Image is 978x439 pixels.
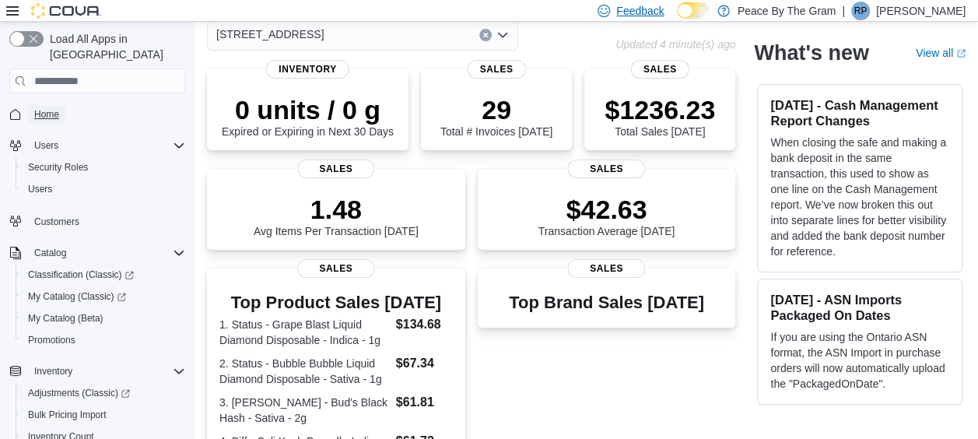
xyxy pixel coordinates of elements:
span: Catalog [28,244,185,262]
img: Cova [31,3,101,19]
span: Users [28,136,185,155]
a: Security Roles [22,158,94,177]
span: Feedback [616,3,664,19]
span: Bulk Pricing Import [22,406,185,424]
dt: 3. [PERSON_NAME] - Bud's Black Hash - Sativa - 2g [219,395,390,426]
span: Adjustments (Classic) [28,387,130,399]
dd: $67.34 [396,354,453,373]
a: My Catalog (Classic) [22,287,132,306]
button: Users [28,136,65,155]
h3: Top Product Sales [DATE] [219,293,453,312]
a: Bulk Pricing Import [22,406,113,424]
div: Total Sales [DATE] [605,94,715,138]
p: | [842,2,845,20]
span: Bulk Pricing Import [28,409,107,421]
span: Home [28,104,185,124]
dd: $61.81 [396,393,453,412]
a: Promotions [22,331,82,349]
p: [PERSON_NAME] [876,2,966,20]
a: Classification (Classic) [22,265,140,284]
a: Home [28,105,65,124]
span: RP [854,2,868,20]
span: Security Roles [28,161,88,174]
div: Avg Items Per Transaction [DATE] [254,194,419,237]
dt: 2. Status - Bubble Bubble Liquid Diamond Disposable - Sativa - 1g [219,356,390,387]
a: Adjustments (Classic) [16,382,191,404]
span: Classification (Classic) [22,265,185,284]
a: Adjustments (Classic) [22,384,136,402]
a: My Catalog (Beta) [22,309,110,328]
h3: Top Brand Sales [DATE] [509,293,704,312]
button: Inventory [28,362,79,381]
div: Expired or Expiring in Next 30 Days [222,94,394,138]
a: Customers [28,212,86,231]
span: Sales [631,60,689,79]
p: 1.48 [254,194,419,225]
div: Total # Invoices [DATE] [440,94,552,138]
span: Users [34,139,58,152]
button: Users [3,135,191,156]
button: Bulk Pricing Import [16,404,191,426]
h3: [DATE] - Cash Management Report Changes [770,97,949,128]
span: Users [22,180,185,198]
a: Classification (Classic) [16,264,191,286]
p: If you are using the Ontario ASN format, the ASN Import in purchase orders will now automatically... [770,329,949,392]
span: Promotions [22,331,185,349]
span: Inventory [28,362,185,381]
input: Dark Mode [677,2,710,19]
span: Sales [297,259,374,278]
a: My Catalog (Classic) [16,286,191,307]
span: My Catalog (Classic) [28,290,126,303]
svg: External link [956,49,966,58]
span: Sales [297,160,374,178]
span: Home [34,108,59,121]
span: Inventory [266,60,349,79]
div: Rob Pranger [851,2,870,20]
p: Updated 4 minute(s) ago [615,38,735,51]
p: When closing the safe and making a bank deposit in the same transaction, this used to show as one... [770,135,949,259]
a: View allExternal link [916,47,966,59]
span: My Catalog (Beta) [22,309,185,328]
p: 29 [440,94,552,125]
button: Users [16,178,191,200]
span: Catalog [34,247,66,259]
p: $42.63 [538,194,675,225]
button: Catalog [28,244,72,262]
span: Load All Apps in [GEOGRAPHIC_DATA] [44,31,185,62]
button: Clear input [479,29,492,41]
span: Sales [568,160,645,178]
span: My Catalog (Classic) [22,287,185,306]
span: Inventory [34,365,72,378]
button: Home [3,103,191,125]
div: Transaction Average [DATE] [538,194,675,237]
span: Sales [568,259,645,278]
h2: What's new [754,40,868,65]
button: Inventory [3,360,191,382]
span: Users [28,183,52,195]
h3: [DATE] - ASN Imports Packaged On Dates [770,292,949,323]
span: Sales [468,60,526,79]
button: My Catalog (Beta) [16,307,191,329]
button: Open list of options [496,29,509,41]
dd: $134.68 [396,315,453,334]
span: Classification (Classic) [28,269,134,281]
p: Peace By The Gram [738,2,836,20]
span: Customers [34,216,79,228]
span: My Catalog (Beta) [28,312,103,325]
p: $1236.23 [605,94,715,125]
button: Customers [3,209,191,232]
span: Promotions [28,334,75,346]
button: Catalog [3,242,191,264]
p: 0 units / 0 g [222,94,394,125]
button: Promotions [16,329,191,351]
dt: 1. Status - Grape Blast Liquid Diamond Disposable - Indica - 1g [219,317,390,348]
a: Users [22,180,58,198]
span: Adjustments (Classic) [22,384,185,402]
button: Security Roles [16,156,191,178]
span: [STREET_ADDRESS] [216,25,324,44]
span: Security Roles [22,158,185,177]
span: Customers [28,211,185,230]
